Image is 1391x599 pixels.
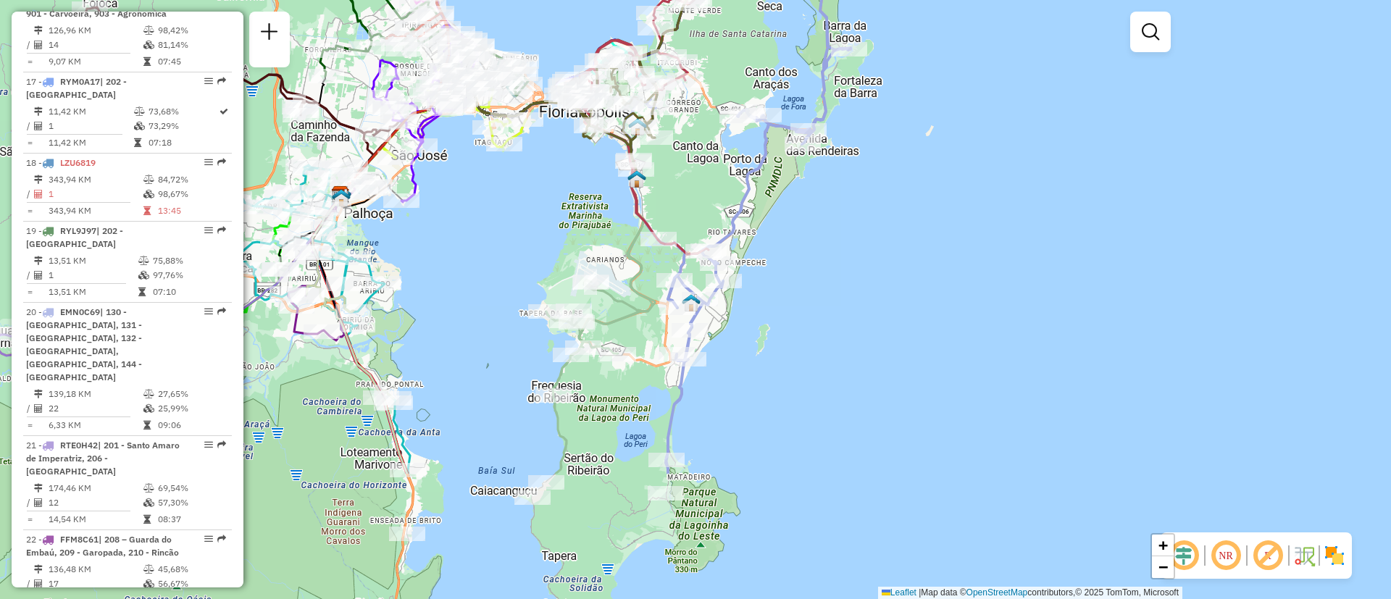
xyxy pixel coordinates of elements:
[48,562,143,577] td: 136,48 KM
[60,440,98,451] span: RTE0H42
[34,26,43,35] i: Distância Total
[966,587,1028,598] a: OpenStreetMap
[34,498,43,507] i: Total de Atividades
[217,535,226,543] em: Rota exportada
[332,188,351,207] img: 712 UDC Full Palhoça
[152,285,225,299] td: 07:10
[34,484,43,493] i: Distância Total
[143,565,154,574] i: % de utilização do peso
[48,54,143,69] td: 9,07 KM
[157,387,226,401] td: 27,65%
[919,587,921,598] span: |
[143,206,151,215] i: Tempo total em rota
[1323,544,1346,567] img: Exibir/Ocultar setores
[217,77,226,85] em: Rota exportada
[34,565,43,574] i: Distância Total
[138,256,149,265] i: % de utilização do peso
[26,534,179,558] span: | 208 – Guarda do Embaú, 209 - Garopada, 210 - Rincão
[26,225,123,249] span: 19 -
[26,204,33,218] td: =
[34,122,43,130] i: Total de Atividades
[157,481,226,495] td: 69,54%
[134,138,141,147] i: Tempo total em rota
[143,579,154,588] i: % de utilização da cubagem
[204,440,213,449] em: Opções
[138,271,149,280] i: % de utilização da cubagem
[157,577,226,591] td: 56,67%
[1158,558,1168,576] span: −
[157,562,226,577] td: 45,68%
[26,418,33,432] td: =
[148,119,218,133] td: 73,29%
[26,119,33,133] td: /
[682,293,701,312] img: 2368 - Warecloud Autódromo
[26,38,33,52] td: /
[157,512,226,527] td: 08:37
[134,122,145,130] i: % de utilização da cubagem
[34,175,43,184] i: Distância Total
[34,41,43,49] i: Total de Atividades
[1166,538,1201,573] span: Ocultar deslocamento
[26,577,33,591] td: /
[48,254,138,268] td: 13,51 KM
[143,57,151,66] i: Tempo total em rota
[60,534,99,545] span: FFM8C61
[48,401,143,416] td: 22
[143,26,154,35] i: % de utilização do peso
[60,225,96,236] span: RYL9J97
[26,440,180,477] span: | 201 - Santo Amaro de Imperatriz, 206 - [GEOGRAPHIC_DATA]
[1208,538,1243,573] span: Ocultar NR
[143,515,151,524] i: Tempo total em rota
[138,288,146,296] i: Tempo total em rota
[26,268,33,282] td: /
[220,107,228,116] i: Rota otimizada
[1136,17,1165,46] a: Exibir filtros
[60,76,100,87] span: RYM0A17
[1152,556,1174,578] a: Zoom out
[1158,536,1168,554] span: +
[157,418,226,432] td: 09:06
[882,587,916,598] a: Leaflet
[26,440,180,477] span: 21 -
[157,187,226,201] td: 98,67%
[34,256,43,265] i: Distância Total
[26,534,179,558] span: 22 -
[34,579,43,588] i: Total de Atividades
[143,498,154,507] i: % de utilização da cubagem
[48,172,143,187] td: 343,94 KM
[48,481,143,495] td: 174,46 KM
[157,172,226,187] td: 84,72%
[26,306,142,382] span: 20 -
[204,226,213,235] em: Opções
[143,175,154,184] i: % de utilização do peso
[217,226,226,235] em: Rota exportada
[627,169,646,188] img: FAD - Pirajubae
[157,54,226,69] td: 07:45
[48,512,143,527] td: 14,54 KM
[217,158,226,167] em: Rota exportada
[34,271,43,280] i: Total de Atividades
[26,512,33,527] td: =
[48,38,143,52] td: 14
[157,23,226,38] td: 98,42%
[60,157,96,168] span: LZU6819
[48,495,143,510] td: 12
[134,107,145,116] i: % de utilização do peso
[34,404,43,413] i: Total de Atividades
[255,17,284,50] a: Nova sessão e pesquisa
[152,268,225,282] td: 97,76%
[148,135,218,150] td: 07:18
[48,387,143,401] td: 139,18 KM
[34,190,43,198] i: Total de Atividades
[1250,538,1285,573] span: Exibir rótulo
[48,135,133,150] td: 11,42 KM
[204,307,213,316] em: Opções
[157,38,226,52] td: 81,14%
[148,104,218,119] td: 73,68%
[26,54,33,69] td: =
[48,187,143,201] td: 1
[157,204,226,218] td: 13:45
[204,158,213,167] em: Opções
[331,185,350,204] img: CDD Florianópolis
[152,254,225,268] td: 75,88%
